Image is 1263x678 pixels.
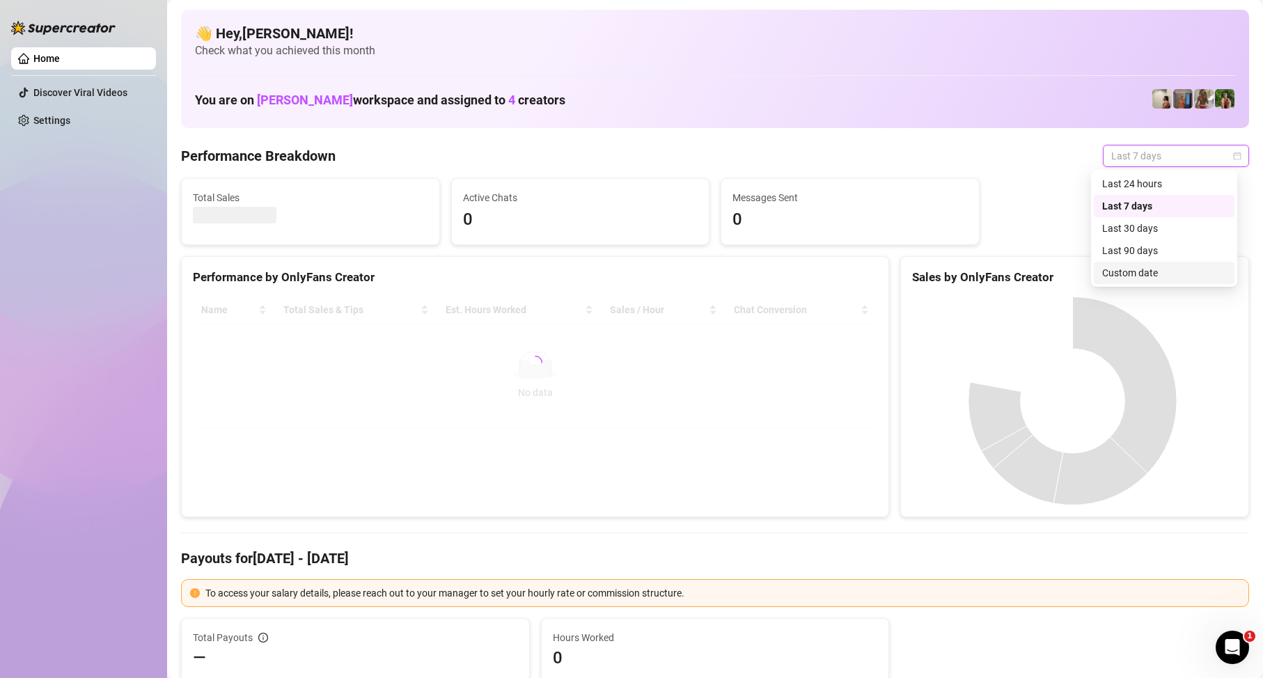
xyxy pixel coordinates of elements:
[732,190,968,205] span: Messages Sent
[193,647,206,669] span: —
[181,549,1249,568] h4: Payouts for [DATE] - [DATE]
[553,630,878,645] span: Hours Worked
[1244,631,1255,642] span: 1
[190,588,200,598] span: exclamation-circle
[193,190,428,205] span: Total Sales
[1102,265,1226,281] div: Custom date
[33,87,127,98] a: Discover Viral Videos
[1102,243,1226,258] div: Last 90 days
[508,93,515,107] span: 4
[1094,217,1234,239] div: Last 30 days
[912,268,1237,287] div: Sales by OnlyFans Creator
[1216,631,1249,664] iframe: Intercom live chat
[1215,89,1234,109] img: Nathaniel
[463,190,698,205] span: Active Chats
[1111,145,1241,166] span: Last 7 days
[1152,89,1172,109] img: Ralphy
[1102,198,1226,214] div: Last 7 days
[193,268,877,287] div: Performance by OnlyFans Creator
[463,207,698,233] span: 0
[257,93,353,107] span: [PERSON_NAME]
[1233,152,1241,160] span: calendar
[195,43,1235,58] span: Check what you achieved this month
[1094,239,1234,262] div: Last 90 days
[1094,195,1234,217] div: Last 7 days
[1173,89,1193,109] img: Wayne
[1094,173,1234,195] div: Last 24 hours
[1102,221,1226,236] div: Last 30 days
[195,93,565,108] h1: You are on workspace and assigned to creators
[11,21,116,35] img: logo-BBDzfeDw.svg
[732,207,968,233] span: 0
[1194,89,1214,109] img: Nathaniel
[205,585,1240,601] div: To access your salary details, please reach out to your manager to set your hourly rate or commis...
[33,115,70,126] a: Settings
[181,146,336,166] h4: Performance Breakdown
[1102,176,1226,191] div: Last 24 hours
[1094,262,1234,284] div: Custom date
[33,53,60,64] a: Home
[258,633,268,642] span: info-circle
[193,630,253,645] span: Total Payouts
[195,24,1235,43] h4: 👋 Hey, [PERSON_NAME] !
[527,354,544,371] span: loading
[553,647,878,669] span: 0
